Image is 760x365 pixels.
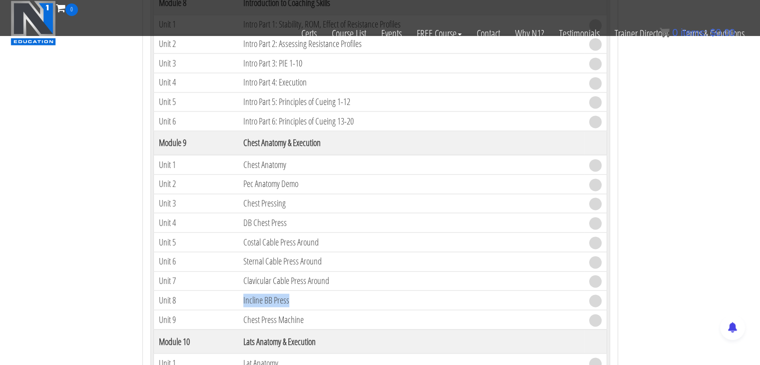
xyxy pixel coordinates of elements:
[238,111,584,131] td: Intro Part 6: Principles of Cueing 13-20
[294,16,324,51] a: Certs
[238,193,584,213] td: Chest Pressing
[153,155,238,174] td: Unit 1
[238,310,584,329] td: Chest Press Machine
[153,213,238,232] td: Unit 4
[681,27,707,38] span: items:
[238,174,584,193] td: Pec Anatomy Demo
[153,111,238,131] td: Unit 6
[607,16,675,51] a: Trainer Directory
[238,329,584,353] th: Lats Anatomy & Execution
[65,3,78,16] span: 0
[675,16,752,51] a: Terms & Conditions
[10,0,56,45] img: n1-education
[238,73,584,92] td: Intro Part 4: Execution
[238,213,584,232] td: DB Chest Press
[238,131,584,155] th: Chest Anatomy & Execution
[238,251,584,271] td: Sternal Cable Press Around
[660,27,735,38] a: 0 items: $0.00
[153,131,238,155] th: Module 9
[238,155,584,174] td: Chest Anatomy
[238,232,584,252] td: Costal Cable Press Around
[238,290,584,310] td: Incline BB Press
[153,92,238,111] td: Unit 5
[153,251,238,271] td: Unit 6
[238,53,584,73] td: Intro Part 3: PIE 1-10
[409,16,469,51] a: FREE Course
[153,53,238,73] td: Unit 3
[153,73,238,92] td: Unit 4
[153,193,238,213] td: Unit 3
[710,27,716,38] span: $
[672,27,678,38] span: 0
[153,310,238,329] td: Unit 9
[508,16,552,51] a: Why N1?
[153,329,238,353] th: Module 10
[153,232,238,252] td: Unit 5
[552,16,607,51] a: Testimonials
[374,16,409,51] a: Events
[238,92,584,111] td: Intro Part 5: Principles of Cueing 1-12
[153,290,238,310] td: Unit 8
[660,27,670,37] img: icon11.png
[324,16,374,51] a: Course List
[153,174,238,193] td: Unit 2
[238,271,584,290] td: Clavicular Cable Press Around
[469,16,508,51] a: Contact
[56,1,78,14] a: 0
[153,271,238,290] td: Unit 7
[710,27,735,38] bdi: 0.00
